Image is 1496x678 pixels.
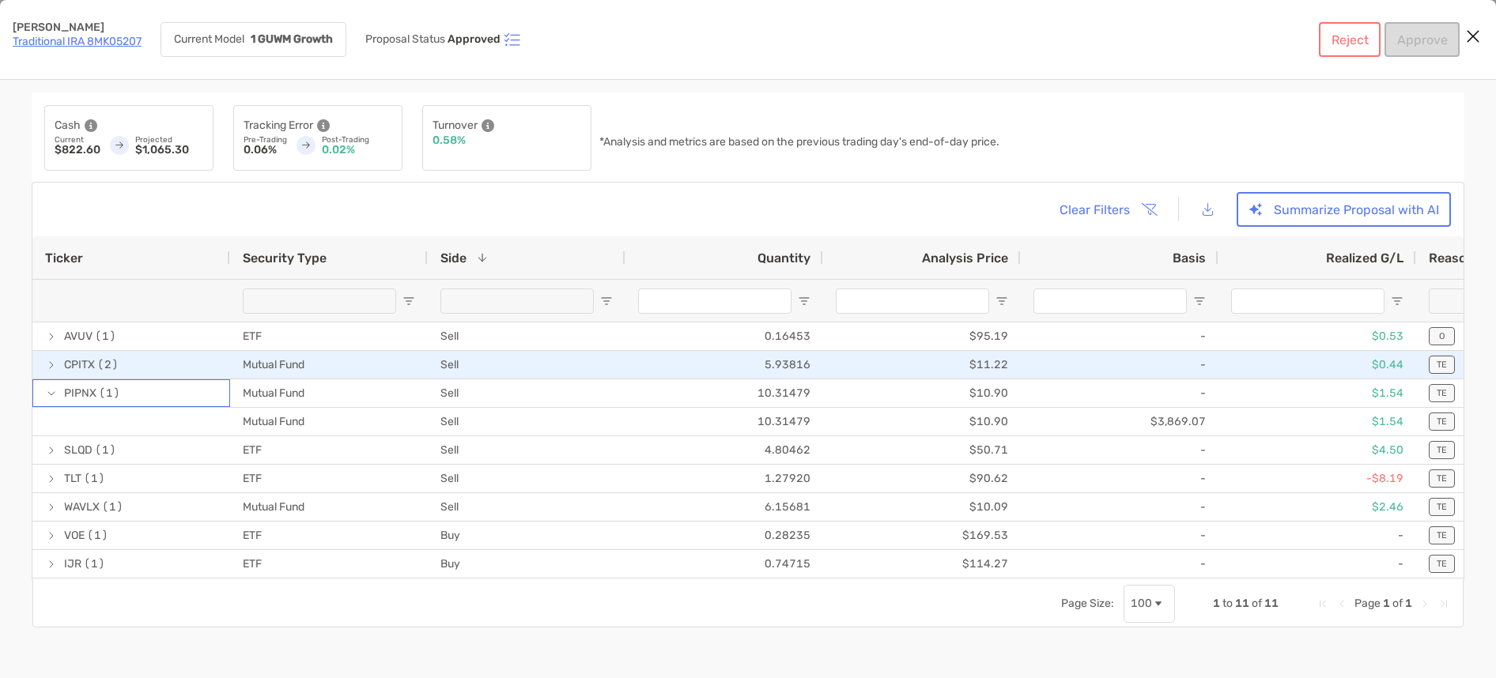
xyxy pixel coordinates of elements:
[1218,465,1416,492] div: -$8.19
[1124,585,1175,623] div: Page Size
[64,494,100,520] span: WAVLX
[1021,578,1218,606] div: -
[64,522,85,548] span: VOE
[1319,22,1381,57] button: Reject
[1439,331,1445,341] p: O
[230,379,428,407] div: Mutual Fund
[230,408,428,435] div: Mutual Fund
[1218,550,1416,578] div: -
[1173,250,1206,266] span: Basis
[638,288,791,314] input: Quantity Filter Input
[823,322,1021,350] div: $95.19
[823,522,1021,549] div: $169.53
[55,135,100,145] p: Current
[1437,473,1447,484] p: TE
[87,522,108,548] span: (1)
[230,465,428,492] div: ETF
[1218,493,1416,521] div: $2.46
[428,578,625,606] div: Buy
[433,115,478,135] p: Turnover
[433,135,466,146] p: 0.58%
[1437,597,1450,610] div: Last Page
[1213,597,1220,610] span: 1
[230,493,428,521] div: Mutual Fund
[625,408,823,435] div: 10.31479
[64,579,81,605] span: IVV
[625,379,823,407] div: 10.31479
[251,32,333,46] strong: 1 GUWM Growth
[1437,530,1447,541] p: TE
[440,250,467,266] span: Side
[95,437,116,463] span: (1)
[1218,351,1416,379] div: $0.44
[95,323,116,349] span: (1)
[1021,322,1218,350] div: -
[1131,597,1152,610] div: 100
[798,295,810,307] button: Open Filter Menu
[922,250,1008,266] span: Analysis Price
[625,465,823,492] div: 1.27920
[428,408,625,435] div: Sell
[64,551,81,577] span: IJR
[1021,493,1218,521] div: -
[55,115,81,135] p: Cash
[244,135,287,145] p: Pre-Trading
[230,550,428,578] div: ETF
[1335,597,1348,610] div: Previous Page
[244,145,287,156] p: 0.06%
[448,33,501,46] p: Approved
[1437,559,1447,569] p: TE
[1021,379,1218,407] div: -
[135,145,203,156] p: $1,065.30
[823,550,1021,578] div: $114.27
[503,30,522,49] img: icon status
[102,494,123,520] span: (1)
[1437,388,1447,398] p: TE
[1047,192,1167,227] button: Clear Filters
[1252,597,1262,610] span: of
[823,408,1021,435] div: $10.90
[1317,597,1329,610] div: First Page
[823,351,1021,379] div: $11.22
[84,579,105,605] span: (1)
[1033,288,1187,314] input: Basis Filter Input
[230,578,428,606] div: ETF
[428,322,625,350] div: Sell
[823,493,1021,521] div: $10.09
[365,33,445,46] p: Proposal Status
[625,522,823,549] div: 0.28235
[322,145,392,156] p: 0.02%
[64,323,93,349] span: AVUV
[64,380,96,406] span: PIPNX
[1021,522,1218,549] div: -
[599,137,999,148] p: *Analysis and metrics are based on the previous trading day's end-of-day price.
[64,352,95,378] span: CPITX
[1237,192,1451,227] button: Summarize Proposal with AI
[428,522,625,549] div: Buy
[97,352,119,378] span: (2)
[230,322,428,350] div: ETF
[1021,408,1218,435] div: $3,869.07
[64,465,81,492] span: TLT
[1193,295,1206,307] button: Open Filter Menu
[625,436,823,464] div: 4.80462
[600,295,613,307] button: Open Filter Menu
[1218,522,1416,549] div: -
[84,465,105,492] span: (1)
[823,436,1021,464] div: $50.71
[1021,436,1218,464] div: -
[428,351,625,379] div: Sell
[1218,578,1416,606] div: -
[1437,502,1447,512] p: TE
[995,295,1008,307] button: Open Filter Menu
[1264,597,1279,610] span: 11
[428,379,625,407] div: Sell
[1218,322,1416,350] div: $0.53
[428,493,625,521] div: Sell
[823,379,1021,407] div: $10.90
[428,436,625,464] div: Sell
[1021,465,1218,492] div: -
[1021,351,1218,379] div: -
[1354,597,1381,610] span: Page
[757,250,810,266] span: Quantity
